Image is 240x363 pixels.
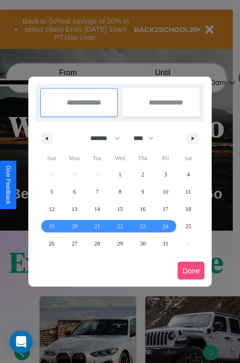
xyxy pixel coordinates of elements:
[185,183,191,200] span: 11
[132,166,154,183] button: 2
[154,235,177,252] button: 31
[163,183,168,200] span: 10
[63,200,85,218] button: 13
[86,200,108,218] button: 14
[40,200,63,218] button: 12
[177,200,200,218] button: 18
[187,166,190,183] span: 4
[177,151,200,166] span: Sat
[86,218,108,235] button: 21
[63,235,85,252] button: 27
[49,218,55,235] span: 19
[72,235,77,252] span: 27
[10,330,33,353] div: Open Intercom Messenger
[49,235,55,252] span: 26
[40,183,63,200] button: 5
[73,183,76,200] span: 6
[40,151,63,166] span: Sun
[108,235,131,252] button: 29
[140,200,145,218] span: 16
[185,218,191,235] span: 25
[63,218,85,235] button: 20
[63,151,85,166] span: Mon
[86,183,108,200] button: 7
[163,218,168,235] span: 24
[132,218,154,235] button: 23
[117,218,123,235] span: 22
[72,200,77,218] span: 13
[95,235,100,252] span: 28
[132,200,154,218] button: 16
[154,151,177,166] span: Fri
[63,183,85,200] button: 6
[108,183,131,200] button: 8
[141,183,144,200] span: 9
[177,183,200,200] button: 11
[95,200,100,218] span: 14
[5,165,12,204] div: Give Feedback
[178,262,204,280] button: Done
[163,200,168,218] span: 17
[185,200,191,218] span: 18
[140,235,145,252] span: 30
[49,200,55,218] span: 12
[163,235,168,252] span: 31
[108,218,131,235] button: 22
[96,183,99,200] span: 7
[154,218,177,235] button: 24
[108,151,131,166] span: Wed
[141,166,144,183] span: 2
[177,166,200,183] button: 4
[132,151,154,166] span: Thu
[177,218,200,235] button: 25
[117,200,123,218] span: 15
[86,151,108,166] span: Tue
[140,218,145,235] span: 23
[40,218,63,235] button: 19
[154,166,177,183] button: 3
[164,166,167,183] span: 3
[119,183,121,200] span: 8
[86,235,108,252] button: 28
[154,200,177,218] button: 17
[108,166,131,183] button: 1
[119,166,121,183] span: 1
[95,218,100,235] span: 21
[40,235,63,252] button: 26
[72,218,77,235] span: 20
[117,235,123,252] span: 29
[132,183,154,200] button: 9
[108,200,131,218] button: 15
[50,183,53,200] span: 5
[154,183,177,200] button: 10
[132,235,154,252] button: 30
